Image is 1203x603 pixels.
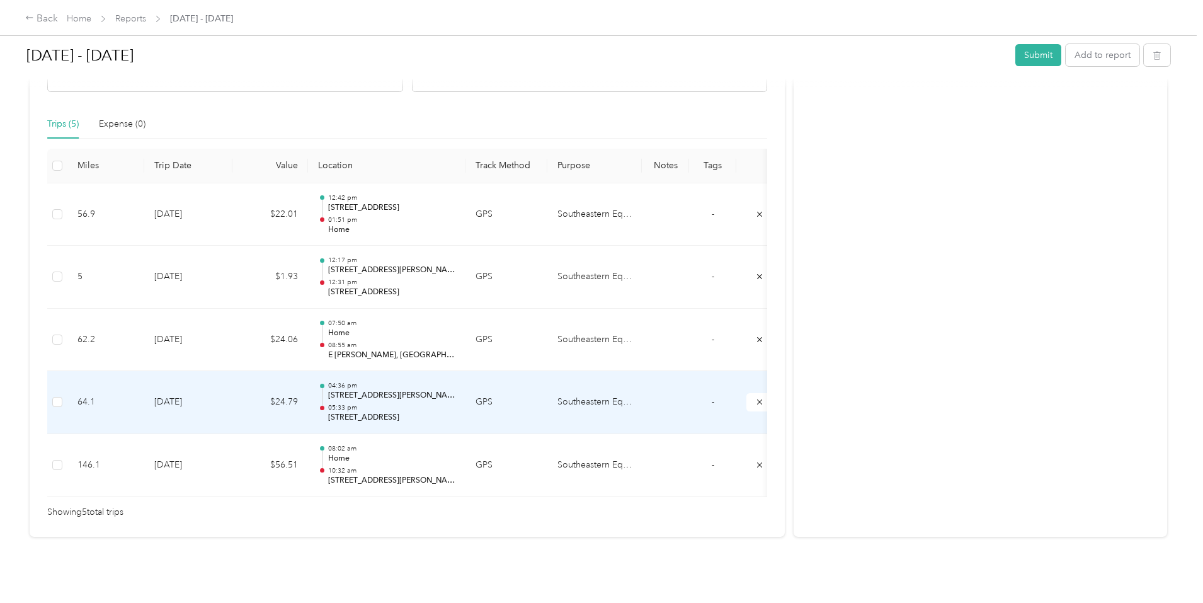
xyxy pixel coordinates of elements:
a: Home [67,13,91,24]
td: $56.51 [232,434,308,497]
td: 146.1 [67,434,144,497]
td: Southeastern Equipment [547,183,642,246]
p: 05:33 pm [328,403,455,412]
td: [DATE] [144,183,232,246]
td: Southeastern Equipment [547,246,642,309]
span: Showing 5 total trips [47,505,123,519]
td: 56.9 [67,183,144,246]
td: GPS [465,183,547,246]
p: 12:17 pm [328,256,455,265]
td: Southeastern Equipment [547,371,642,434]
p: Home [328,328,455,339]
p: [STREET_ADDRESS] [328,202,455,214]
p: 01:51 pm [328,215,455,224]
span: - [712,459,714,470]
th: Value [232,149,308,183]
td: GPS [465,371,547,434]
div: Back [25,11,58,26]
td: $24.79 [232,371,308,434]
a: Reports [115,13,146,24]
th: Tags [689,149,736,183]
p: 12:42 pm [328,193,455,202]
p: E [PERSON_NAME], [GEOGRAPHIC_DATA], [GEOGRAPHIC_DATA] [328,350,455,361]
iframe: Everlance-gr Chat Button Frame [1132,532,1203,603]
div: Expense (0) [99,117,145,131]
p: [STREET_ADDRESS][PERSON_NAME] [328,390,455,401]
p: 08:55 am [328,341,455,350]
td: GPS [465,309,547,372]
td: 62.2 [67,309,144,372]
p: 08:02 am [328,444,455,453]
p: 10:32 am [328,466,455,475]
span: - [712,209,714,219]
td: GPS [465,434,547,497]
td: Southeastern Equipment [547,434,642,497]
p: Home [328,453,455,464]
th: Location [308,149,465,183]
td: $1.93 [232,246,308,309]
p: 12:31 pm [328,278,455,287]
td: [DATE] [144,371,232,434]
td: 64.1 [67,371,144,434]
span: - [712,271,714,282]
th: Purpose [547,149,642,183]
div: Trips (5) [47,117,79,131]
p: [STREET_ADDRESS] [328,287,455,298]
td: $22.01 [232,183,308,246]
th: Miles [67,149,144,183]
span: - [712,396,714,407]
p: [STREET_ADDRESS][PERSON_NAME] [328,475,455,486]
p: Home [328,224,455,236]
p: [STREET_ADDRESS][PERSON_NAME] [328,265,455,276]
span: - [712,334,714,345]
h1: Sep 1 - 30, 2025 [26,40,1006,71]
th: Notes [642,149,689,183]
span: [DATE] - [DATE] [170,12,233,25]
td: [DATE] [144,246,232,309]
td: $24.06 [232,309,308,372]
td: Southeastern Equipment [547,309,642,372]
td: GPS [465,246,547,309]
td: [DATE] [144,309,232,372]
button: Submit [1015,44,1061,66]
th: Trip Date [144,149,232,183]
button: Add to report [1066,44,1139,66]
td: [DATE] [144,434,232,497]
p: [STREET_ADDRESS] [328,412,455,423]
p: 07:50 am [328,319,455,328]
td: 5 [67,246,144,309]
th: Track Method [465,149,547,183]
p: 04:36 pm [328,381,455,390]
